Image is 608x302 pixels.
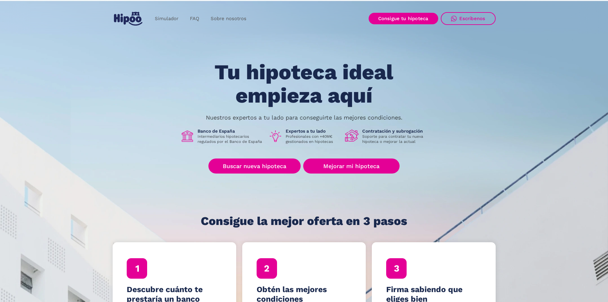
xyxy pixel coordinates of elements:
h1: Expertos a tu lado [286,128,340,134]
a: Mejorar mi hipoteca [303,159,399,174]
a: Sobre nosotros [205,12,252,25]
a: home [113,9,144,28]
p: Nuestros expertos a tu lado para conseguirte las mejores condiciones. [206,115,402,120]
p: Soporte para contratar tu nueva hipoteca o mejorar la actual [362,134,428,144]
div: Escríbenos [459,16,485,21]
a: Consigue tu hipoteca [369,13,438,24]
h1: Consigue la mejor oferta en 3 pasos [201,215,407,228]
a: FAQ [184,12,205,25]
h1: Contratación y subrogación [362,128,428,134]
p: Intermediarios hipotecarios regulados por el Banco de España [198,134,263,144]
a: Escríbenos [441,12,496,25]
h1: Banco de España [198,128,263,134]
a: Simulador [149,12,184,25]
a: Buscar nueva hipoteca [208,159,301,174]
p: Profesionales con +40M€ gestionados en hipotecas [286,134,340,144]
h1: Tu hipoteca ideal empieza aquí [183,61,425,107]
